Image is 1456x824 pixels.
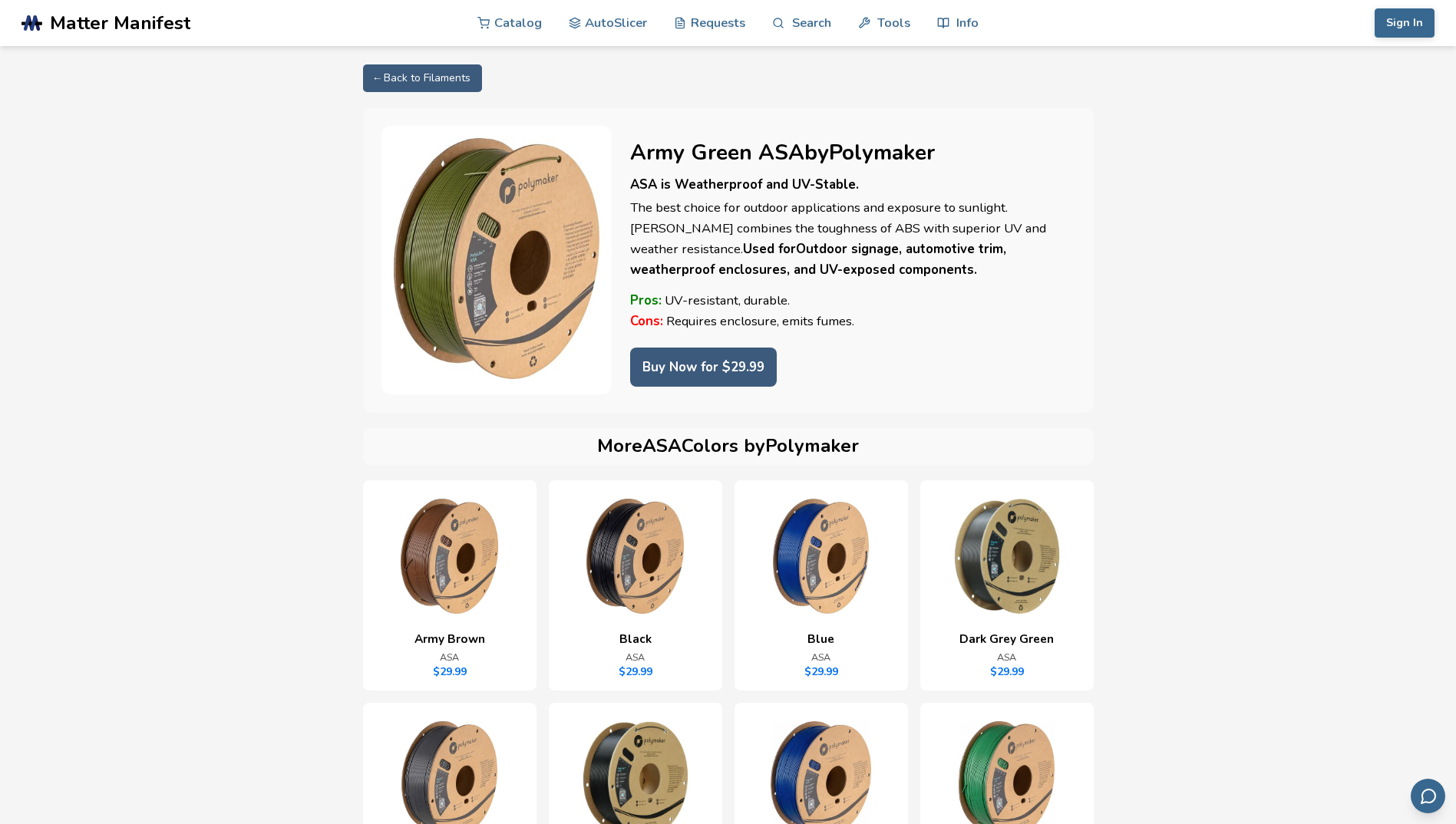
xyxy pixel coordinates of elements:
a: Buy Now for $29.99 [630,348,777,387]
img: ASA - Blue [753,499,890,614]
h3: Dark Grey Green [933,632,1081,646]
span: Matter Manifest [50,12,190,34]
h1: Army Green ASA by Polymaker [630,140,1075,165]
a: ASA - Army BrownArmy BrownASA$29.99 [375,493,524,678]
p: Requires enclosure, emits fumes. [630,314,1075,328]
p: The best choice for outdoor applications and exposure to sunlight. [PERSON_NAME] combines the tou... [630,198,1075,281]
h3: Black [561,632,710,646]
strong: Pros: [630,292,662,309]
p: $ 29.99 [747,666,896,678]
p: ASA [375,652,524,663]
strong: Cons: [630,312,663,330]
a: ← Back to Filaments [363,64,482,92]
p: $ 29.99 [933,666,1081,678]
button: Send feedback via email [1411,779,1445,813]
button: Sign In [1375,8,1435,38]
a: ASA - BlueBlueASA$29.99 [747,493,896,678]
p: ASA [561,652,710,663]
img: ASA - Army Green [394,138,599,379]
p: $ 29.99 [375,666,524,678]
img: ASA - Army Brown [381,499,518,614]
a: ASA - Dark Grey GreenDark Grey GreenASA$29.99 [933,493,1081,678]
h3: Blue [747,632,896,646]
a: ASA - BlackBlackASA$29.99 [561,493,710,678]
h2: More ASA Colors by Polymaker [371,436,1086,457]
img: ASA - Black [567,499,704,614]
p: $ 29.99 [561,666,710,678]
p: ASA [747,652,896,663]
strong: Used for Outdoor signage, automotive trim, weatherproof enclosures, and UV-exposed components. [630,240,1006,279]
h3: ASA is Weatherproof and UV-Stable. [630,177,1075,192]
img: ASA - Dark Grey Green [939,499,1075,614]
h3: Army Brown [375,632,524,646]
p: UV-resistant, durable. [630,293,1075,308]
p: ASA [933,652,1081,663]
